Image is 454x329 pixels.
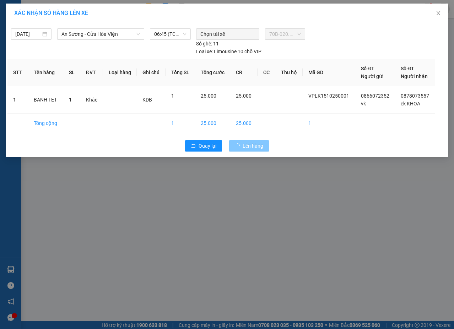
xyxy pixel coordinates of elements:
[28,114,63,133] td: Tổng cộng
[199,142,216,150] span: Quay lại
[196,48,261,55] div: Limousine 10 chỗ VIP
[401,66,414,71] span: Số ĐT
[16,51,43,56] span: 03:45:02 [DATE]
[185,140,222,152] button: rollbackQuay lại
[235,143,243,148] span: loading
[401,73,428,79] span: Người nhận
[195,59,230,86] th: Tổng cước
[195,114,230,133] td: 25.000
[56,21,98,30] span: 01 Võ Văn Truyện, KP.1, Phường 2
[137,59,165,86] th: Ghi chú
[56,4,97,10] strong: ĐỒNG PHƯỚC
[236,93,252,99] span: 25.000
[56,32,87,36] span: Hotline: 19001152
[275,59,303,86] th: Thu hộ
[2,4,34,35] img: logo
[136,32,140,36] span: down
[7,59,28,86] th: STT
[196,40,219,48] div: 11
[15,30,41,38] input: 15/10/2025
[303,114,355,133] td: 1
[2,46,74,50] span: [PERSON_NAME]:
[196,48,213,55] span: Loại xe:
[258,59,275,86] th: CC
[230,114,257,133] td: 25.000
[201,93,216,99] span: 25.000
[171,93,174,99] span: 1
[36,45,75,50] span: VPLK1510250001
[19,38,87,44] span: -----------------------------------------
[401,101,420,106] span: ck KHOA
[191,143,196,149] span: rollback
[56,11,96,20] span: Bến xe [GEOGRAPHIC_DATA]
[7,86,28,114] td: 1
[243,142,263,150] span: Lên hàng
[28,86,63,114] td: BANH TET
[308,93,349,99] span: VPLK1510250001
[166,114,195,133] td: 1
[14,10,88,16] span: XÁC NHẬN SỐ HÀNG LÊN XE
[142,97,152,103] span: KDB
[69,97,72,103] span: 1
[303,59,355,86] th: Mã GD
[361,101,366,106] span: vk
[80,59,103,86] th: ĐVT
[196,40,212,48] span: Số ghế:
[80,86,103,114] td: Khác
[401,93,429,99] span: 0878073557
[428,4,448,23] button: Close
[229,140,269,152] button: Lên hàng
[63,59,80,86] th: SL
[2,51,43,56] span: In ngày:
[361,93,389,99] span: 0866072352
[103,59,137,86] th: Loại hàng
[230,59,257,86] th: CR
[166,59,195,86] th: Tổng SL
[361,73,384,79] span: Người gửi
[154,29,186,39] span: 06:45 (TC) - 70B-020.50
[361,66,374,71] span: Số ĐT
[269,29,301,39] span: 70B-020.50
[28,59,63,86] th: Tên hàng
[436,10,441,16] span: close
[61,29,140,39] span: An Sương - Cửa Hòa Viện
